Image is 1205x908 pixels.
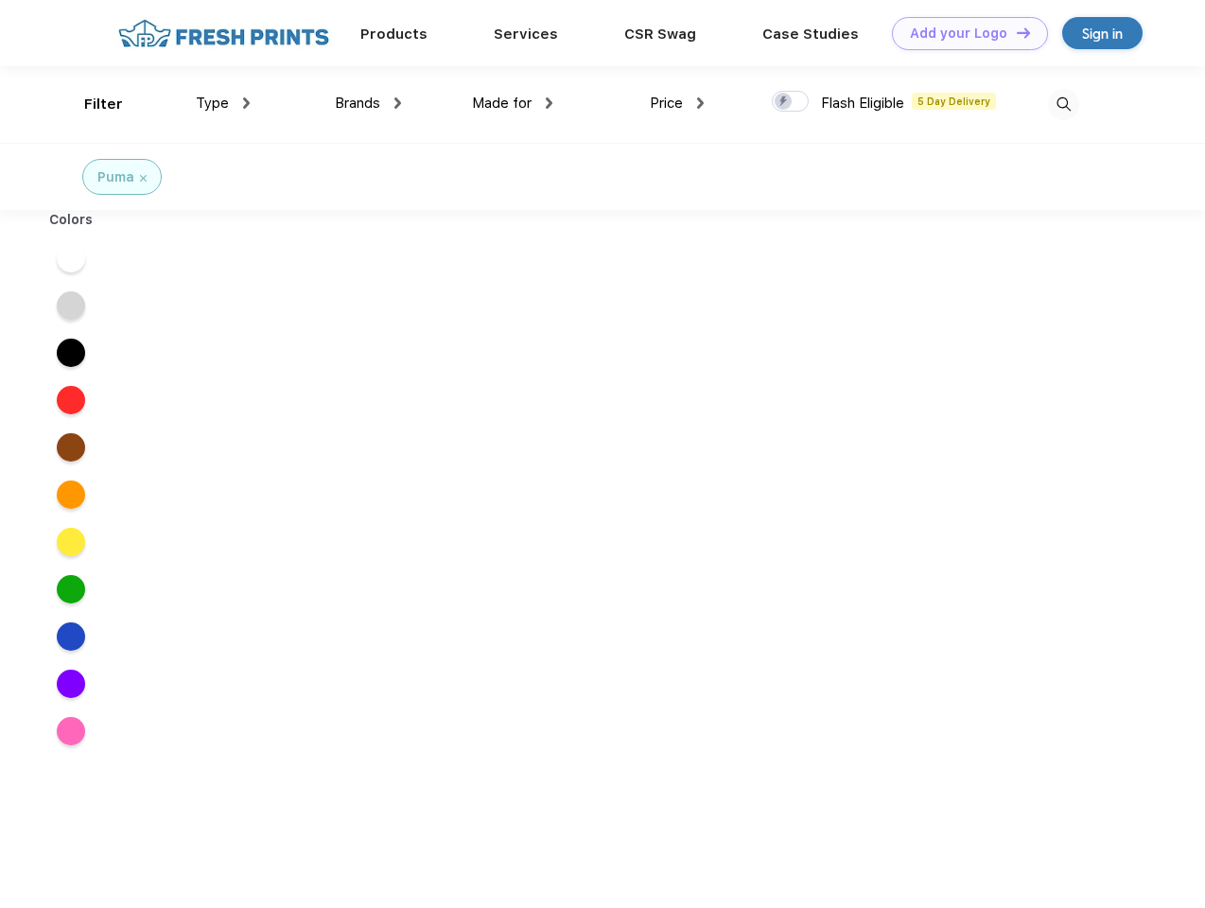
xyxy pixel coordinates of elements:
[910,26,1007,42] div: Add your Logo
[243,97,250,109] img: dropdown.png
[650,95,683,112] span: Price
[546,97,552,109] img: dropdown.png
[113,17,335,50] img: fo%20logo%202.webp
[196,95,229,112] span: Type
[1017,27,1030,38] img: DT
[140,175,147,182] img: filter_cancel.svg
[84,94,123,115] div: Filter
[697,97,704,109] img: dropdown.png
[35,210,108,230] div: Colors
[494,26,558,43] a: Services
[335,95,380,112] span: Brands
[1048,89,1079,120] img: desktop_search.svg
[472,95,532,112] span: Made for
[360,26,428,43] a: Products
[912,93,996,110] span: 5 Day Delivery
[624,26,696,43] a: CSR Swag
[394,97,401,109] img: dropdown.png
[1062,17,1143,49] a: Sign in
[97,167,134,187] div: Puma
[1082,23,1123,44] div: Sign in
[821,95,904,112] span: Flash Eligible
